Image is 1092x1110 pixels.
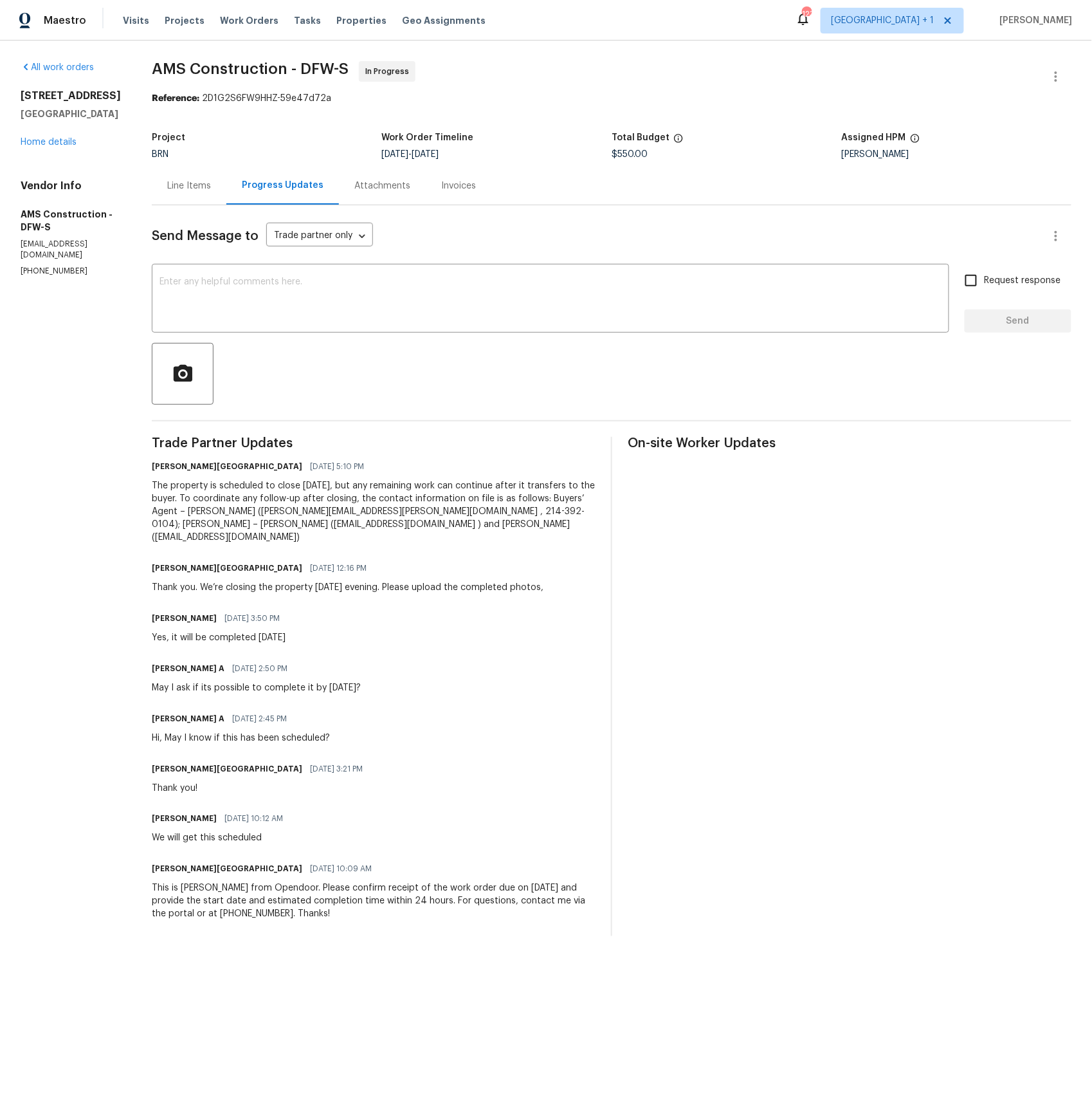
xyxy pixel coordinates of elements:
[21,89,121,102] h2: [STREET_ADDRESS]
[612,133,669,142] h5: Total Budget
[152,581,543,594] div: Thank you. We’re closing the property [DATE] evening. Please upload the completed photos,
[152,782,370,795] div: Thank you!
[224,813,283,826] span: [DATE] 10:12 AM
[152,479,596,544] div: The property is scheduled to close [DATE], but any remaining work can continue after it transfers...
[842,133,906,142] h5: Assigned HPM
[220,14,278,27] span: Work Orders
[612,150,648,159] span: $550.00
[152,150,168,159] span: BRN
[310,763,363,775] span: [DATE] 3:21 PM
[152,92,1071,105] div: 2D1G2S6FW9HHZ-59e47d72a
[21,208,121,234] h5: AMS Construction - DFW-S
[152,94,199,103] b: Reference:
[152,133,185,142] h5: Project
[152,562,302,575] h6: [PERSON_NAME][GEOGRAPHIC_DATA]
[152,631,287,644] div: Yes, it will be completed [DATE]
[152,882,596,921] div: This is [PERSON_NAME] from Opendoor. Please confirm receipt of the work order due on [DATE] and p...
[21,239,121,261] p: [EMAIL_ADDRESS][DOMAIN_NAME]
[354,180,410,192] div: Attachments
[310,863,372,876] span: [DATE] 10:09 AM
[152,437,596,450] span: Trade Partner Updates
[310,460,364,473] span: [DATE] 5:10 PM
[910,133,920,150] span: The hpm assigned to this work order.
[294,16,321,25] span: Tasks
[995,14,1073,27] span: [PERSON_NAME]
[152,863,302,876] h6: [PERSON_NAME][GEOGRAPHIC_DATA]
[673,133,684,150] span: The total cost of line items that have been proposed by Opendoor. This sum includes line items th...
[365,65,414,78] span: In Progress
[44,14,86,27] span: Maestro
[266,226,373,247] div: Trade partner only
[165,14,205,27] span: Projects
[152,832,291,845] div: We will get this scheduled
[441,180,476,192] div: Invoices
[382,133,474,142] h5: Work Order Timeline
[985,274,1061,288] span: Request response
[152,230,259,243] span: Send Message to
[232,662,287,675] span: [DATE] 2:50 PM
[382,150,439,159] span: -
[152,612,217,625] h6: [PERSON_NAME]
[152,662,224,675] h6: [PERSON_NAME] A
[232,712,287,725] span: [DATE] 2:45 PM
[832,14,934,27] span: [GEOGRAPHIC_DATA] + 1
[310,562,367,575] span: [DATE] 12:16 PM
[402,14,486,27] span: Geo Assignments
[152,712,224,725] h6: [PERSON_NAME] A
[802,8,811,21] div: 123
[152,61,349,77] span: AMS Construction - DFW-S
[382,150,409,159] span: [DATE]
[123,14,149,27] span: Visits
[152,732,330,745] div: Hi, May I know if this has been scheduled?
[842,150,1072,159] div: [PERSON_NAME]
[152,460,302,473] h6: [PERSON_NAME][GEOGRAPHIC_DATA]
[628,437,1071,450] span: On-site Worker Updates
[21,107,121,120] h5: [GEOGRAPHIC_DATA]
[336,14,387,27] span: Properties
[21,63,94,72] a: All work orders
[412,150,439,159] span: [DATE]
[152,813,217,826] h6: [PERSON_NAME]
[21,266,121,277] p: [PHONE_NUMBER]
[21,138,77,147] a: Home details
[224,612,280,625] span: [DATE] 3:50 PM
[21,180,121,192] h4: Vendor Info
[167,180,211,192] div: Line Items
[152,763,302,775] h6: [PERSON_NAME][GEOGRAPHIC_DATA]
[242,179,323,192] div: Progress Updates
[152,681,361,694] div: May I ask if its possible to complete it by [DATE]?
